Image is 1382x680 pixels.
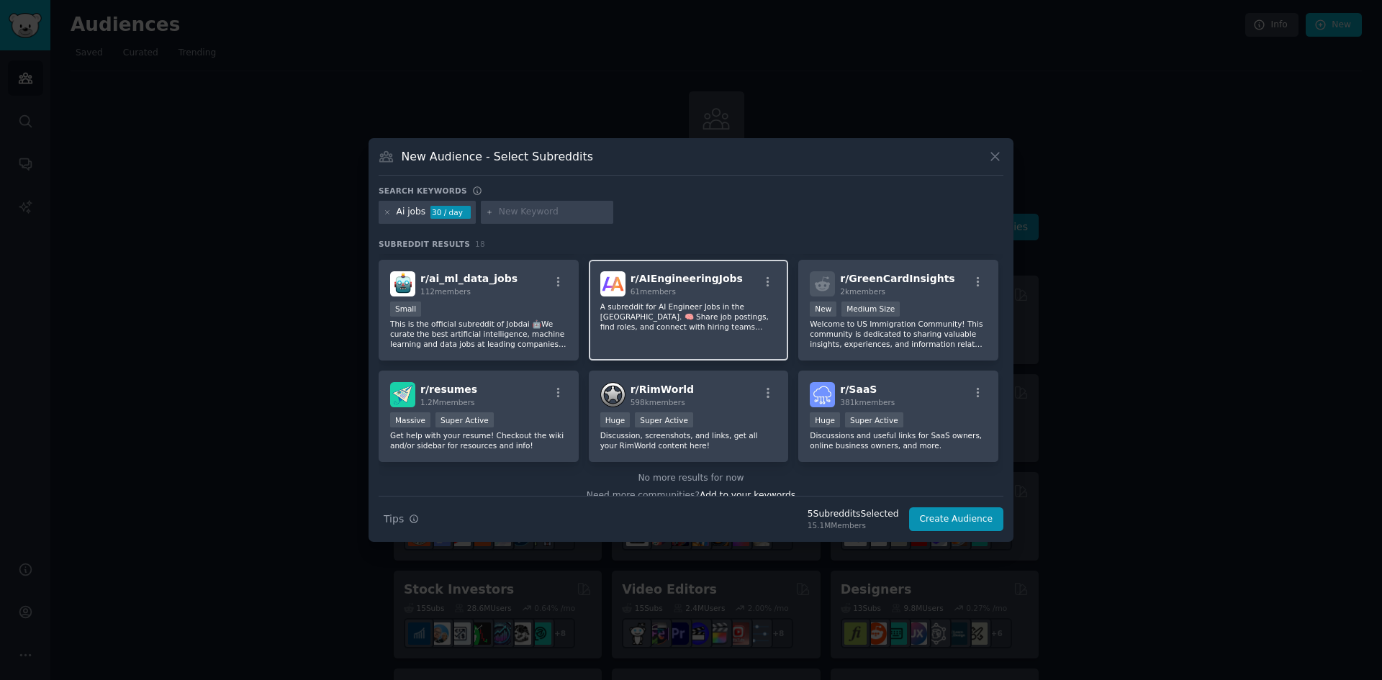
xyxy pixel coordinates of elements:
[435,412,494,427] div: Super Active
[810,430,987,450] p: Discussions and useful links for SaaS owners, online business owners, and more.
[810,302,836,317] div: New
[600,412,631,427] div: Huge
[390,412,430,427] div: Massive
[810,382,835,407] img: SaaS
[420,287,471,296] span: 112 members
[600,271,625,296] img: AIEngineeringJobs
[909,507,1004,532] button: Create Audience
[845,412,903,427] div: Super Active
[631,273,743,284] span: r/ AIEngineeringJobs
[379,507,424,532] button: Tips
[631,384,694,395] span: r/ RimWorld
[810,319,987,349] p: Welcome to US Immigration Community! This community is dedicated to sharing valuable insights, ex...
[600,430,777,450] p: Discussion, screenshots, and links, get all your RimWorld content here!
[379,472,1003,485] div: No more results for now
[808,520,899,530] div: 15.1M Members
[600,302,777,332] p: A subreddit for AI Engineer Jobs in the [GEOGRAPHIC_DATA]. 🧠 Share job postings, find roles, and ...
[700,490,795,500] span: Add to your keywords
[600,382,625,407] img: RimWorld
[840,398,895,407] span: 381k members
[390,430,567,450] p: Get help with your resume! Checkout the wiki and/or sidebar for resources and info!
[810,412,840,427] div: Huge
[379,239,470,249] span: Subreddit Results
[390,319,567,349] p: This is the official subreddit of Jobdai 🤖We curate the best artificial intelligence, machine lea...
[390,302,421,317] div: Small
[631,398,685,407] span: 598k members
[420,273,518,284] span: r/ ai_ml_data_jobs
[840,384,877,395] span: r/ SaaS
[402,149,593,164] h3: New Audience - Select Subreddits
[808,508,899,521] div: 5 Subreddit s Selected
[384,512,404,527] span: Tips
[840,273,954,284] span: r/ GreenCardInsights
[390,271,415,296] img: ai_ml_data_jobs
[499,206,608,219] input: New Keyword
[841,302,900,317] div: Medium Size
[390,382,415,407] img: resumes
[631,287,676,296] span: 61 members
[840,287,885,296] span: 2k members
[420,384,477,395] span: r/ resumes
[397,206,426,219] div: Ai jobs
[430,206,471,219] div: 30 / day
[635,412,693,427] div: Super Active
[379,186,467,196] h3: Search keywords
[475,240,485,248] span: 18
[379,484,1003,502] div: Need more communities?
[420,398,475,407] span: 1.2M members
